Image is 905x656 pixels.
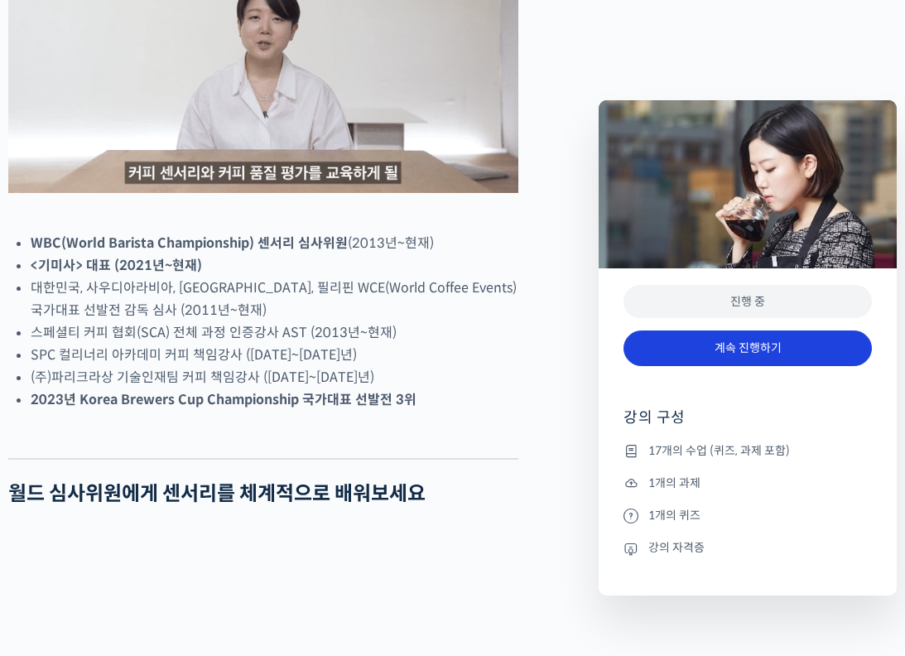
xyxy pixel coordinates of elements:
li: (주)파리크라상 기술인재팀 커피 책임강사 ([DATE]~[DATE]년) [31,366,518,388]
li: 17개의 수업 (퀴즈, 과제 포함) [623,441,872,461]
strong: WBC(World Barista Championship) 센서리 심사위원 [31,234,348,252]
li: 1개의 퀴즈 [623,505,872,525]
li: (2013년~현재) [31,232,518,254]
strong: 2023년 Korea Brewers Cup Championship 국가대표 선발전 3위 [31,391,416,408]
a: 홈 [5,519,109,560]
li: 대한민국, 사우디아라비아, [GEOGRAPHIC_DATA], 필리핀 WCE(World Coffee Events) 국가대표 선발전 감독 심사 (2011년~현재) [31,277,518,321]
li: 1개의 과제 [623,473,872,493]
h4: 강의 구성 [623,408,872,441]
a: 계속 진행하기 [623,330,872,366]
strong: <기미사> 대표 (2021년~현재) [31,257,202,274]
a: 대화 [109,519,214,560]
span: 대화 [152,544,171,557]
span: 홈 [52,543,62,557]
span: 설정 [256,543,276,557]
li: 스페셜티 커피 협회(SCA) 전체 과정 인증강사 AST (2013년~현재) [31,321,518,344]
a: 설정 [214,519,318,560]
li: 강의 자격증 [623,538,872,558]
li: SPC 컬리너리 아카데미 커피 책임강사 ([DATE]~[DATE]년) [31,344,518,366]
div: 진행 중 [623,285,872,319]
strong: 월드 심사위원에게 센서리를 체계적으로 배워보세요 [8,481,426,506]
